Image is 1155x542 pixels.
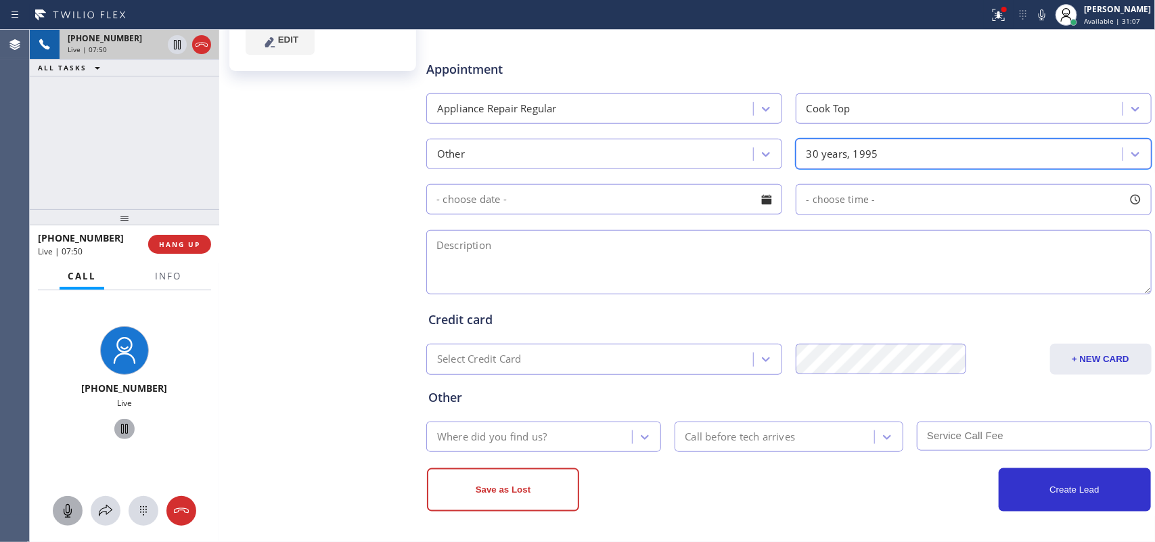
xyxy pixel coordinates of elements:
span: EDIT [278,35,298,45]
button: Hang up [192,35,211,54]
div: Cook Top [807,101,851,116]
div: Other [437,146,465,162]
div: Other [428,388,1150,407]
input: - choose date - [426,184,782,214]
button: Call [60,263,104,290]
div: Call before tech arrives [685,429,796,445]
span: Info [155,270,181,282]
span: Live | 07:50 [68,45,107,54]
span: Live | 07:50 [38,246,83,257]
button: ALL TASKS [30,60,114,76]
div: [PERSON_NAME] [1084,3,1151,15]
span: [PHONE_NUMBER] [82,382,168,394]
button: Open directory [91,496,120,526]
span: [PHONE_NUMBER] [68,32,142,44]
div: Appliance Repair Regular [437,101,557,116]
button: Hang up [166,496,196,526]
span: Live [117,397,132,409]
button: Save as Lost [427,468,579,512]
button: Mute [53,496,83,526]
div: Select Credit Card [437,352,522,367]
button: HANG UP [148,235,211,254]
div: 30 years, 1995 [807,146,878,162]
div: Credit card [428,311,1150,329]
span: Appointment [426,60,666,78]
span: Call [68,270,96,282]
button: Create Lead [999,468,1151,512]
span: ALL TASKS [38,63,87,72]
button: Hold Customer [114,419,135,439]
div: Where did you find us? [437,429,547,445]
span: [PHONE_NUMBER] [38,231,124,244]
button: Mute [1033,5,1051,24]
input: Service Call Fee [917,422,1152,451]
span: Available | 31:07 [1084,16,1140,26]
span: - choose time - [807,193,876,206]
button: + NEW CARD [1050,344,1152,375]
button: Hold Customer [168,35,187,54]
span: HANG UP [159,240,200,249]
button: Info [147,263,189,290]
button: Open dialpad [129,496,158,526]
button: EDIT [246,24,315,55]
